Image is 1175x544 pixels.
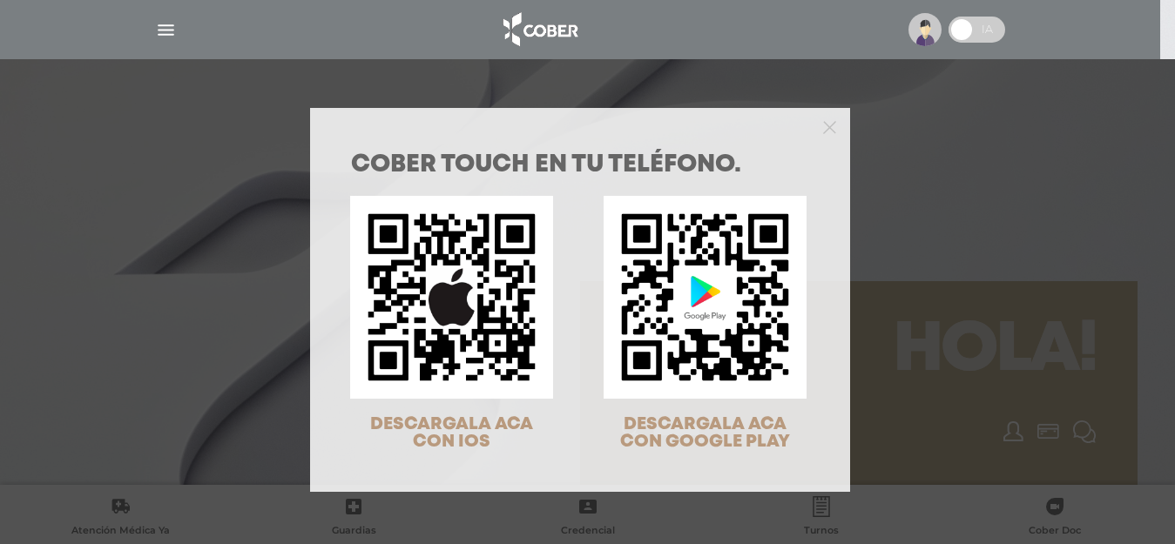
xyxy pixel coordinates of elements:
img: qr-code [350,196,553,399]
img: qr-code [604,196,807,399]
span: DESCARGALA ACA CON GOOGLE PLAY [620,416,790,450]
h1: COBER TOUCH en tu teléfono. [351,153,809,178]
span: DESCARGALA ACA CON IOS [370,416,533,450]
button: Close [823,118,836,134]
